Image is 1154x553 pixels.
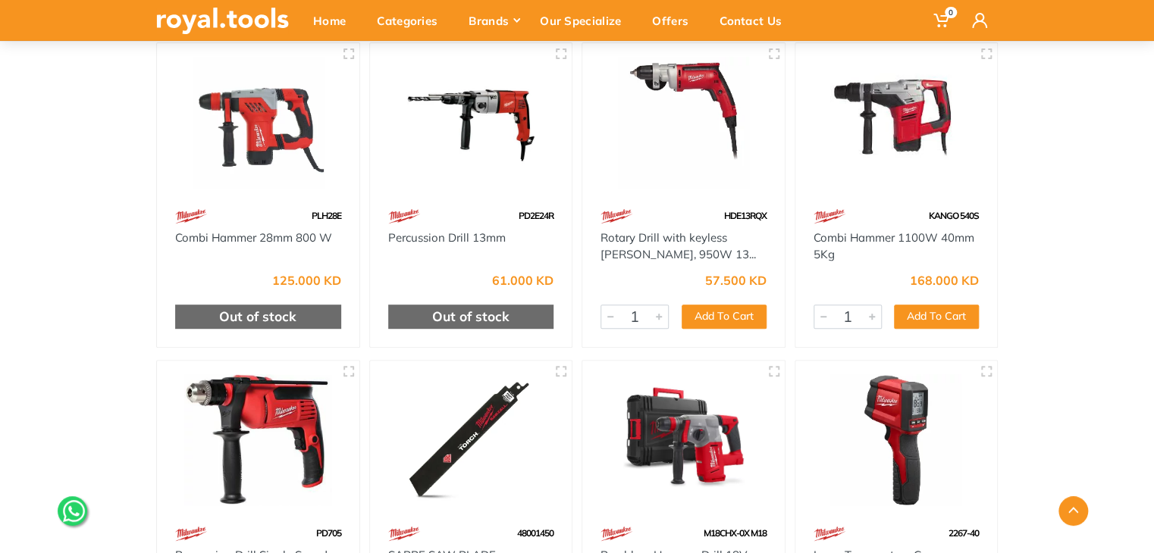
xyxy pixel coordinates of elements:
span: KANGO 540S [929,210,979,221]
span: HDE13RQX [724,210,767,221]
img: 68.webp [814,203,845,230]
div: Offers [641,5,709,36]
img: 68.webp [388,520,420,547]
img: 68.webp [388,203,420,230]
span: PD2E24R [519,210,553,221]
div: Brands [458,5,529,36]
img: royal.tools Logo [156,8,289,34]
div: 168.000 KD [910,274,979,286]
img: Royal Tools - SABRE SAW BLADE [384,374,559,505]
img: Royal Tools - Combi Hammer 28mm 800 W [171,57,346,188]
img: Royal Tools - Brushless Hammer Drill 18V SDS Plus [596,374,771,505]
span: PLH28E [312,210,341,221]
img: 68.webp [601,520,632,547]
span: 2267-40 [949,527,979,539]
div: 61.000 KD [492,274,553,286]
button: Add To Cart [894,305,979,329]
span: 48001450 [517,527,553,539]
a: Percussion Drill 13mm [388,230,506,245]
img: 68.webp [175,203,207,230]
a: Rotary Drill with keyless [PERSON_NAME], 950W 13... [601,230,756,262]
div: 125.000 KD [272,274,341,286]
img: Royal Tools - Rotary Drill with keyless chuck, 950W 13mm [596,57,771,188]
div: Categories [366,5,458,36]
span: M18CHX-0X M18 [704,527,767,539]
span: PD705 [316,527,341,539]
img: Royal Tools - Percussion Drill Single Speed 13mm [171,374,346,505]
div: Out of stock [388,305,554,329]
a: Combi Hammer 28mm 800 W [175,230,332,245]
button: Add To Cart [682,305,767,329]
img: Royal Tools - Combi Hammer 1100W 40mm 5Kg [809,57,984,188]
span: 0 [945,7,957,18]
a: Combi Hammer 1100W 40mm 5Kg [814,230,974,262]
img: 68.webp [601,203,632,230]
div: Home [303,5,366,36]
div: Contact Us [709,5,802,36]
img: Royal Tools - Laser Temperature Gun [809,374,984,505]
img: 68.webp [175,520,207,547]
div: Out of stock [175,305,341,329]
img: Royal Tools - Percussion Drill 13mm [384,57,559,188]
img: 68.webp [814,520,845,547]
div: Our Specialize [529,5,641,36]
div: 57.500 KD [705,274,767,286]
